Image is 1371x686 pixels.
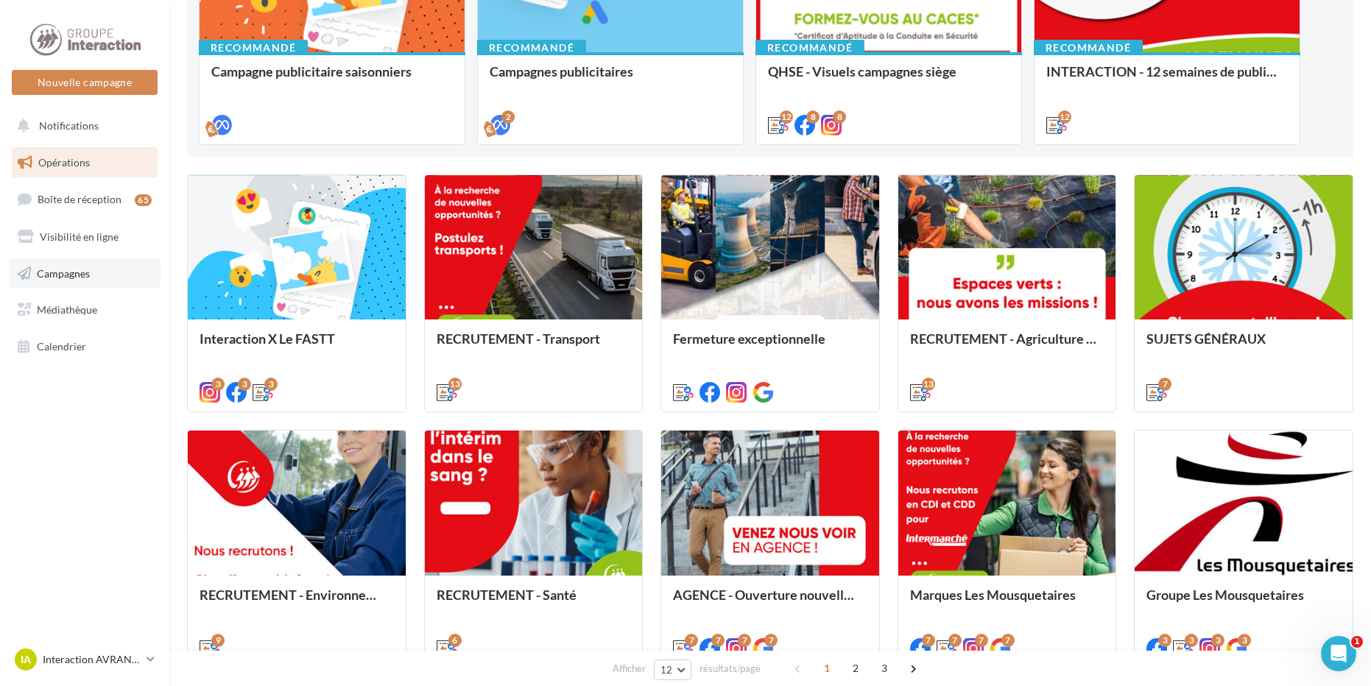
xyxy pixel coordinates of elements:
[660,664,673,676] span: 12
[211,64,453,93] div: Campagne publicitaire saisonniers
[437,331,631,361] div: RECRUTEMENT - Transport
[1058,110,1071,124] div: 12
[21,652,31,667] span: IA
[815,657,839,680] span: 1
[922,634,935,647] div: 7
[9,258,161,289] a: Campagnes
[477,40,586,56] div: Recommandé
[768,64,1009,93] div: QHSE - Visuels campagnes siège
[673,587,867,617] div: AGENCE - Ouverture nouvelle agence
[1001,634,1015,647] div: 7
[9,294,161,325] a: Médiathèque
[1185,634,1198,647] div: 3
[1351,636,1363,648] span: 1
[833,110,846,124] div: 8
[922,378,935,391] div: 13
[844,657,867,680] span: 2
[1238,634,1251,647] div: 3
[764,634,778,647] div: 7
[448,378,462,391] div: 13
[673,331,867,361] div: Fermeture exceptionnelle
[37,340,86,353] span: Calendrier
[200,587,394,617] div: RECRUTEMENT - Environnement
[1046,64,1288,93] div: INTERACTION - 12 semaines de publication
[12,646,158,673] a: IA Interaction AVRANCHES
[1158,378,1171,391] div: 7
[1158,634,1171,647] div: 3
[501,110,515,124] div: 2
[43,652,141,667] p: Interaction AVRANCHES
[711,634,725,647] div: 7
[39,119,99,132] span: Notifications
[1321,636,1356,671] iframe: Intercom live chat
[873,657,896,680] span: 3
[211,378,225,391] div: 3
[264,378,278,391] div: 3
[12,70,158,95] button: Nouvelle campagne
[135,194,152,206] div: 65
[910,587,1104,617] div: Marques Les Mousquetaires
[490,64,731,93] div: Campagnes publicitaires
[9,183,161,215] a: Boîte de réception65
[9,110,155,141] button: Notifications
[755,40,864,56] div: Recommandé
[1211,634,1224,647] div: 3
[448,634,462,647] div: 6
[1034,40,1143,56] div: Recommandé
[654,660,691,680] button: 12
[948,634,962,647] div: 7
[780,110,793,124] div: 12
[37,303,97,316] span: Médiathèque
[238,378,251,391] div: 3
[437,587,631,617] div: RECRUTEMENT - Santé
[40,230,119,243] span: Visibilité en ligne
[38,193,121,205] span: Boîte de réception
[1146,587,1341,617] div: Groupe Les Mousquetaires
[738,634,751,647] div: 7
[685,634,698,647] div: 7
[9,147,161,178] a: Opérations
[975,634,988,647] div: 7
[699,662,761,676] span: résultats/page
[613,662,646,676] span: Afficher
[211,634,225,647] div: 9
[200,331,394,361] div: Interaction X Le FASTT
[806,110,820,124] div: 8
[9,222,161,252] a: Visibilité en ligne
[199,40,308,56] div: Recommandé
[37,266,90,279] span: Campagnes
[910,331,1104,361] div: RECRUTEMENT - Agriculture / Espaces verts
[1146,331,1341,361] div: SUJETS GÉNÉRAUX
[9,331,161,362] a: Calendrier
[38,156,90,169] span: Opérations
